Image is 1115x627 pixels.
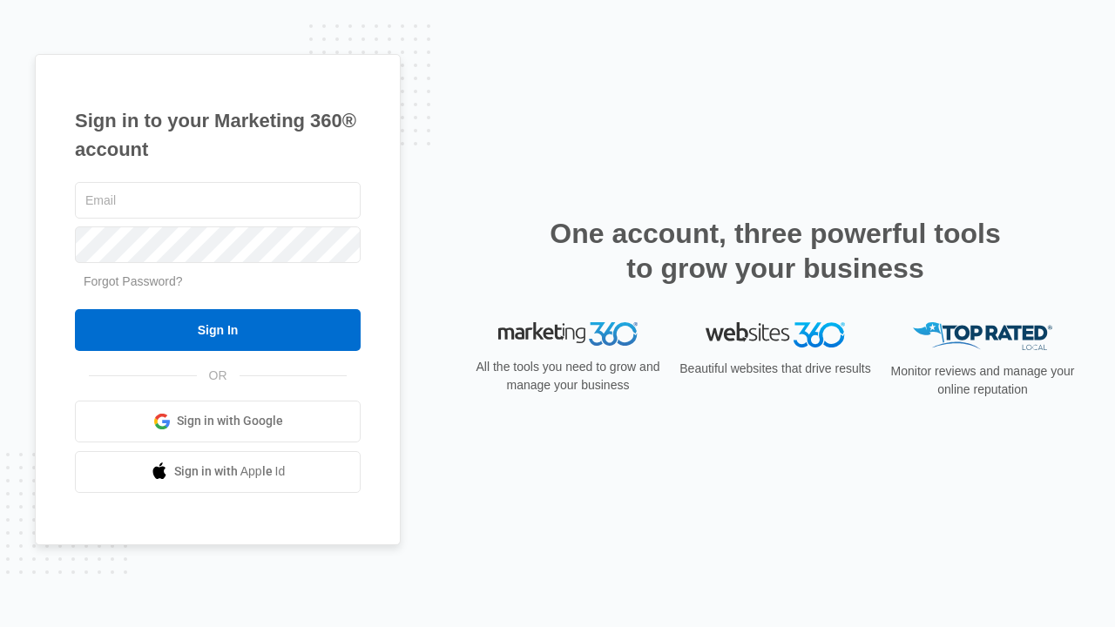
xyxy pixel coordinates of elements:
[885,362,1080,399] p: Monitor reviews and manage your online reputation
[706,322,845,347] img: Websites 360
[544,216,1006,286] h2: One account, three powerful tools to grow your business
[913,322,1052,351] img: Top Rated Local
[75,106,361,164] h1: Sign in to your Marketing 360® account
[177,412,283,430] span: Sign in with Google
[174,462,286,481] span: Sign in with Apple Id
[470,358,666,394] p: All the tools you need to grow and manage your business
[197,367,240,385] span: OR
[75,182,361,219] input: Email
[75,309,361,351] input: Sign In
[75,451,361,493] a: Sign in with Apple Id
[498,322,638,347] img: Marketing 360
[75,401,361,442] a: Sign in with Google
[84,274,183,288] a: Forgot Password?
[678,360,873,378] p: Beautiful websites that drive results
